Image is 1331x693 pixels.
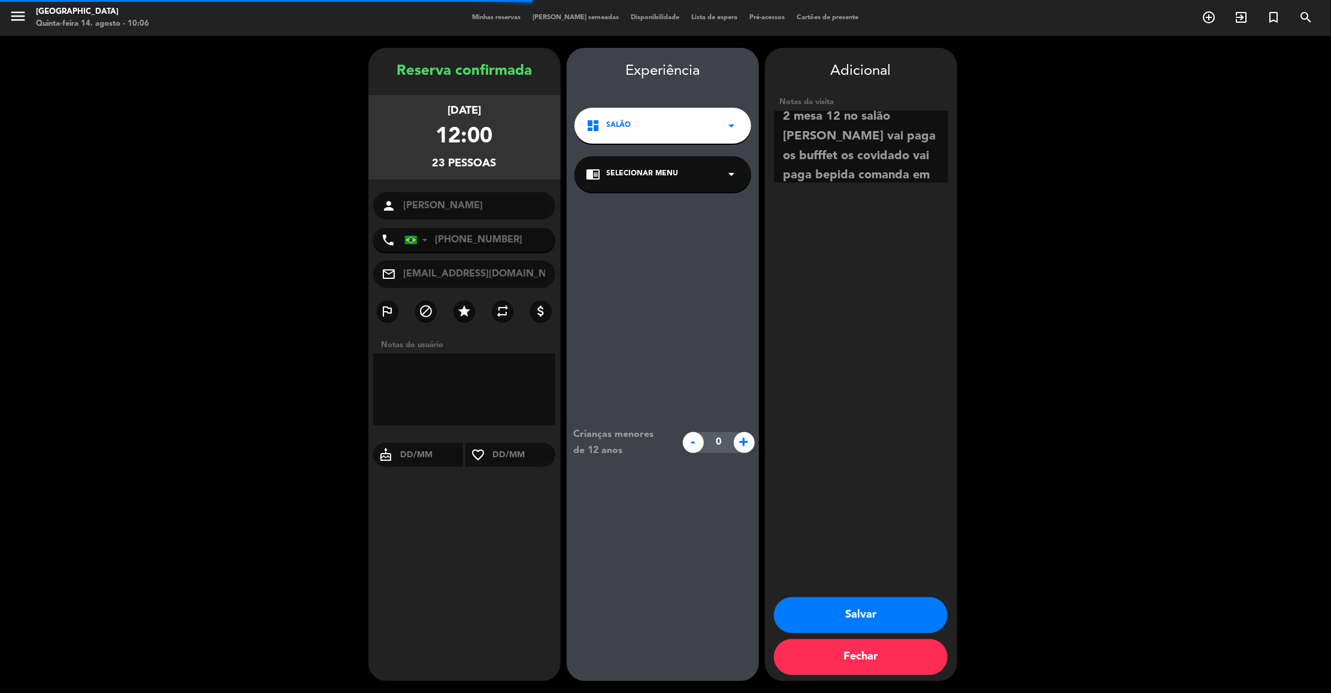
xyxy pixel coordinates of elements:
[36,18,149,30] div: Quinta-feira 14. agosto - 10:06
[457,304,471,318] i: star
[586,118,601,133] i: dashboard
[725,118,739,133] i: arrow_drop_down
[607,168,679,180] span: Selecionar menu
[734,432,755,453] span: +
[492,448,556,463] input: DD/MM
[567,60,759,83] div: Experiência
[376,339,561,351] div: Notas do usuário
[1299,10,1313,25] i: search
[725,167,739,181] i: arrow_drop_down
[744,14,791,21] span: Pré-acessos
[380,304,395,318] i: outlined_flag
[373,448,400,462] i: cake
[774,96,948,108] div: Notas da visita
[534,304,548,318] i: attach_money
[774,597,948,633] button: Salvar
[447,102,481,120] div: [DATE]
[683,432,704,453] span: -
[382,267,397,281] i: mail_outline
[586,167,601,181] i: chrome_reader_mode
[9,7,27,25] i: menu
[607,120,631,132] span: Salão
[791,14,865,21] span: Cartões de presente
[1266,10,1281,25] i: turned_in_not
[465,448,492,462] i: favorite_border
[495,304,510,318] i: repeat
[432,155,497,172] div: 23 pessoas
[382,233,396,247] i: phone
[1234,10,1248,25] i: exit_to_app
[1202,10,1216,25] i: add_circle_outline
[405,229,432,251] div: Brazil (Brasil): +55
[36,6,149,18] div: [GEOGRAPHIC_DATA]
[564,427,676,458] div: Crianças menores de 12 anos
[774,60,948,83] div: Adicional
[686,14,744,21] span: Lista de espera
[467,14,527,21] span: Minhas reservas
[419,304,433,318] i: block
[368,60,561,83] div: Reserva confirmada
[625,14,686,21] span: Disponibilidade
[400,448,464,463] input: DD/MM
[436,120,493,155] div: 12:00
[9,7,27,29] button: menu
[774,639,948,675] button: Fechar
[382,199,397,213] i: person
[527,14,625,21] span: [PERSON_NAME] semeadas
